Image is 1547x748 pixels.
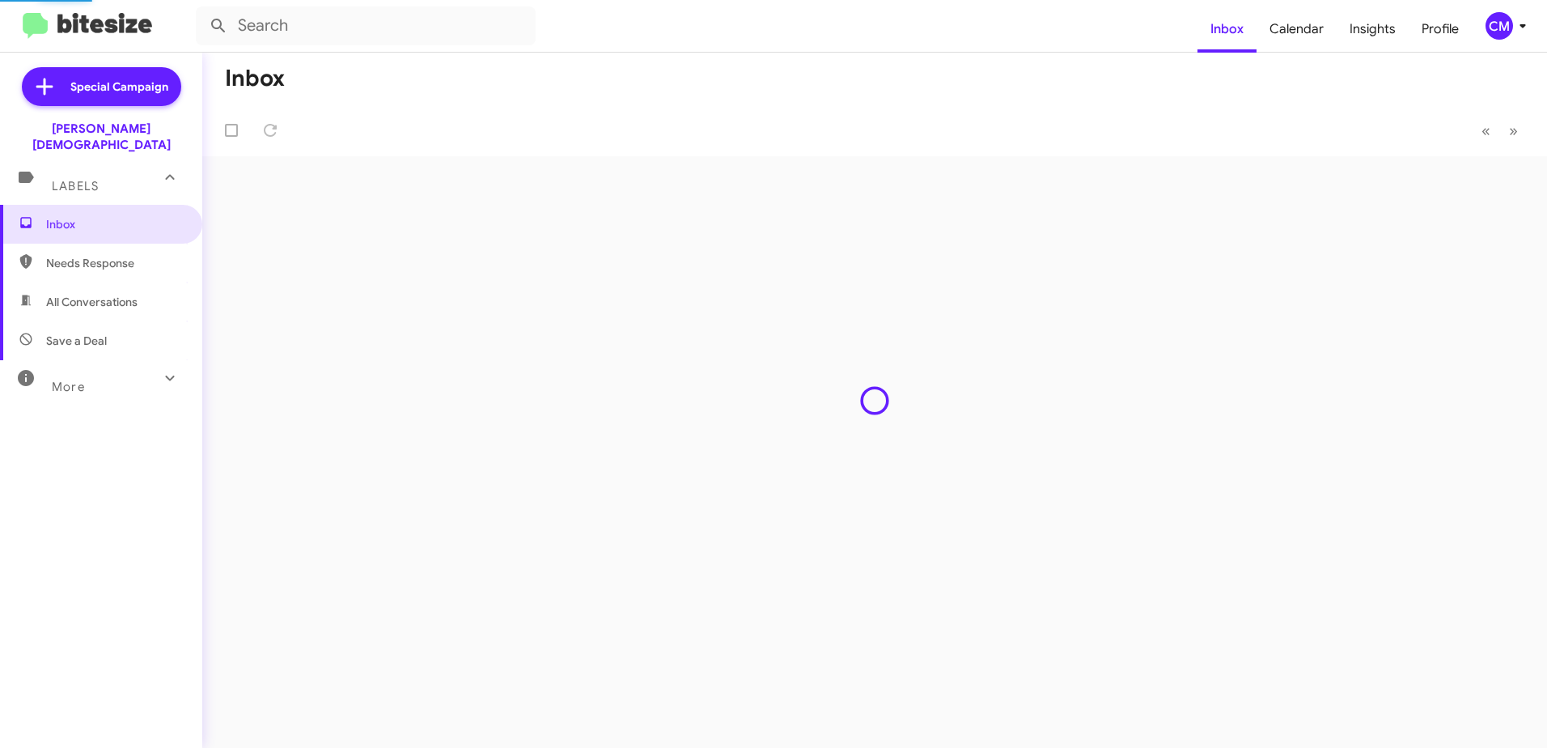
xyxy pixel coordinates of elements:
span: More [52,380,85,394]
nav: Page navigation example [1473,114,1528,147]
span: » [1509,121,1518,141]
span: « [1481,121,1490,141]
a: Special Campaign [22,67,181,106]
span: All Conversations [46,294,138,310]
span: Labels [52,179,99,193]
button: CM [1472,12,1529,40]
a: Profile [1409,6,1472,53]
button: Next [1499,114,1528,147]
input: Search [196,6,536,45]
div: CM [1486,12,1513,40]
a: Inbox [1197,6,1257,53]
span: Special Campaign [70,79,168,95]
h1: Inbox [225,66,285,91]
a: Insights [1337,6,1409,53]
span: Needs Response [46,255,184,271]
button: Previous [1472,114,1500,147]
a: Calendar [1257,6,1337,53]
span: Inbox [46,216,184,232]
span: Save a Deal [46,333,107,349]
